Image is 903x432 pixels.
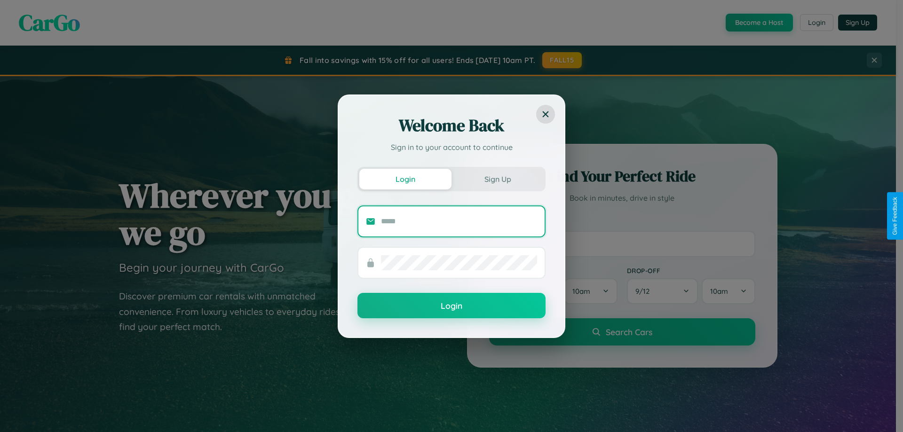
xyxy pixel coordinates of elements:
[892,197,898,235] div: Give Feedback
[451,169,544,189] button: Sign Up
[357,293,546,318] button: Login
[359,169,451,189] button: Login
[357,141,546,153] p: Sign in to your account to continue
[357,114,546,137] h2: Welcome Back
